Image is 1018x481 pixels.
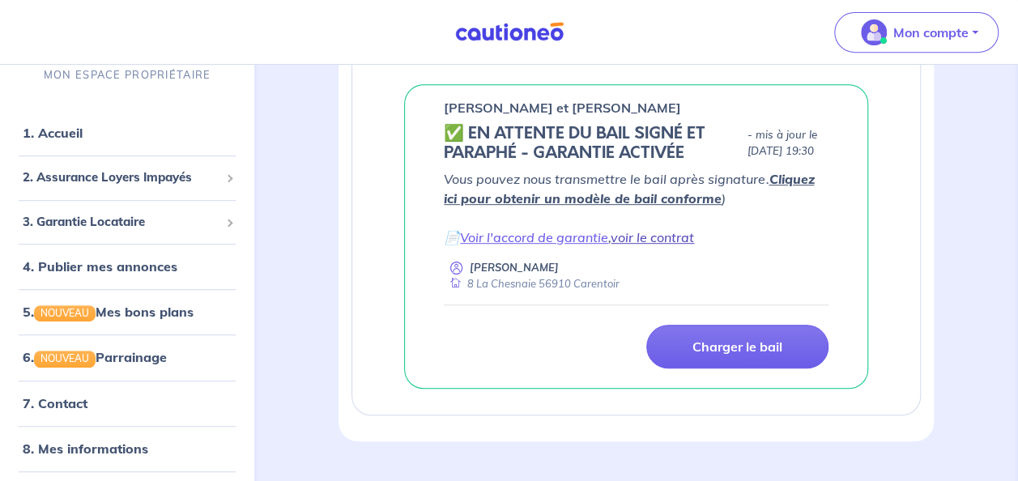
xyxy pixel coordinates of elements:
button: illu_account_valid_menu.svgMon compte [834,12,999,53]
div: 3. Garantie Locataire [6,206,248,238]
p: [PERSON_NAME] et [PERSON_NAME] [444,98,681,117]
span: 2. Assurance Loyers Impayés [23,169,219,188]
em: 📄 , [444,229,694,245]
a: 8. Mes informations [23,441,148,457]
div: state: CONTRACT-SIGNED, Context: IN-LANDLORD,IS-GL-CAUTION-IN-LANDLORD [444,124,828,163]
p: MON ESPACE PROPRIÉTAIRE [44,67,211,83]
div: 6.NOUVEAUParrainage [6,342,248,374]
img: Cautioneo [449,22,570,42]
a: Charger le bail [646,325,828,368]
div: 2. Assurance Loyers Impayés [6,163,248,194]
p: [PERSON_NAME] [470,260,559,275]
span: 3. Garantie Locataire [23,213,219,232]
a: 5.NOUVEAUMes bons plans [23,304,194,321]
h5: ✅️️️ EN ATTENTE DU BAIL SIGNÉ ET PARAPHÉ - GARANTIE ACTIVÉE [444,124,740,163]
em: Vous pouvez nous transmettre le bail après signature. ) [444,171,814,206]
a: 1. Accueil [23,126,83,142]
div: 7. Contact [6,387,248,419]
div: 8 La Chesnaie 56910 Carentoir [444,276,620,292]
a: 6.NOUVEAUParrainage [23,350,167,366]
div: 8. Mes informations [6,432,248,465]
p: - mis à jour le [DATE] 19:30 [747,127,828,160]
p: Mon compte [893,23,969,42]
a: Voir l'accord de garantie [460,229,608,245]
div: 1. Accueil [6,117,248,150]
p: Charger le bail [692,338,782,355]
div: 5.NOUVEAUMes bons plans [6,296,248,329]
a: voir le contrat [611,229,694,245]
a: 7. Contact [23,395,87,411]
a: 4. Publier mes annonces [23,259,177,275]
img: illu_account_valid_menu.svg [861,19,887,45]
div: 4. Publier mes annonces [6,251,248,283]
